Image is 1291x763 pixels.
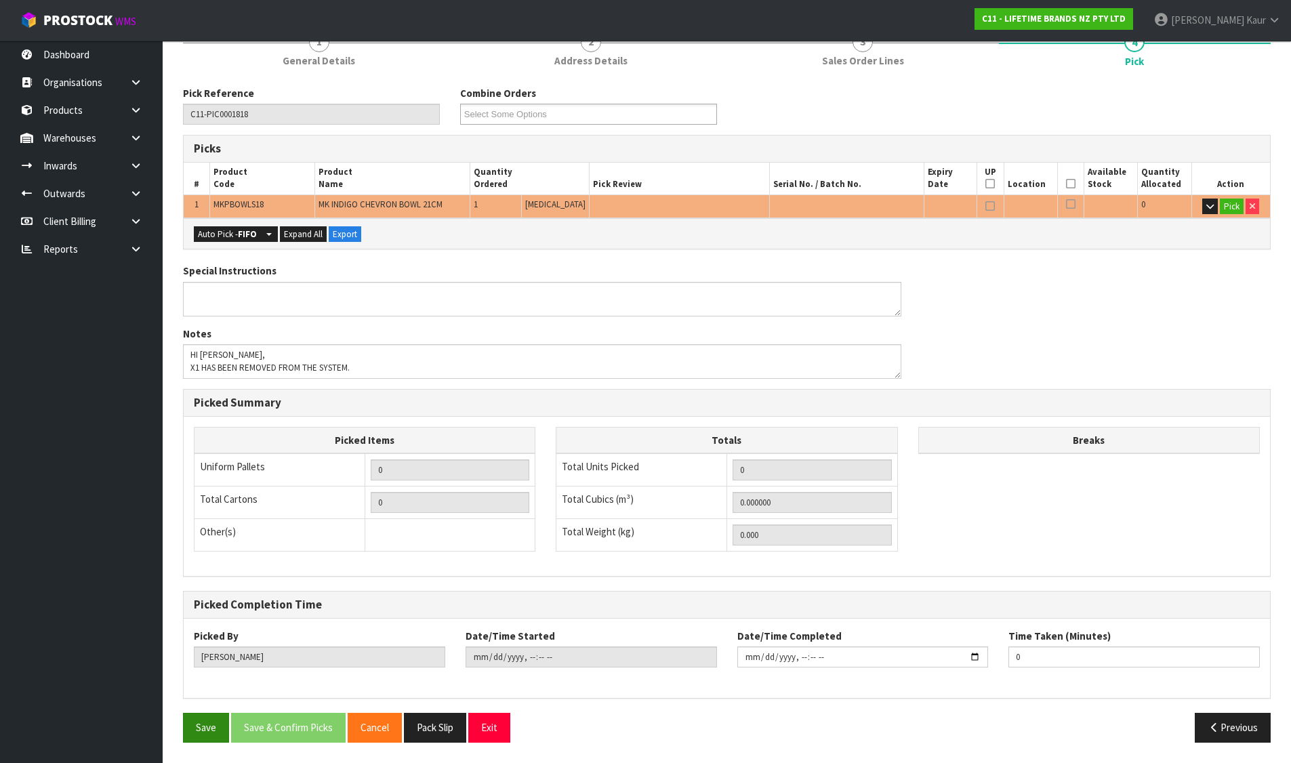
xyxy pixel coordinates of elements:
[1124,32,1145,52] span: 4
[853,32,873,52] span: 3
[194,598,1260,611] h3: Picked Completion Time
[231,713,346,742] button: Save & Confirm Picks
[1171,14,1244,26] span: [PERSON_NAME]
[184,163,210,194] th: #
[556,453,727,487] td: Total Units Picked
[194,396,1260,409] h3: Picked Summary
[43,12,112,29] span: ProStock
[183,264,276,278] label: Special Instructions
[194,226,261,243] button: Auto Pick -FIFO
[183,327,211,341] label: Notes
[210,163,315,194] th: Product Code
[1191,163,1270,194] th: Action
[1008,629,1111,643] label: Time Taken (Minutes)
[982,13,1126,24] strong: C11 - LIFETIME BRANDS NZ PTY LTD
[554,54,628,68] span: Address Details
[183,76,1271,753] span: Pick
[1125,54,1144,68] span: Pick
[474,199,478,210] span: 1
[194,629,239,643] label: Picked By
[556,487,727,519] td: Total Cubics (m³)
[283,54,355,68] span: General Details
[468,713,510,742] button: Exit
[371,492,530,513] input: OUTERS TOTAL = CTN
[460,86,536,100] label: Combine Orders
[319,199,443,210] span: MK INDIGO CHEVRON BOWL 21CM
[284,228,323,240] span: Expand All
[315,163,470,194] th: Product Name
[590,163,770,194] th: Pick Review
[194,646,445,667] input: Picked By
[1138,163,1191,194] th: Quantity Allocated
[977,163,1004,194] th: UP
[280,226,327,243] button: Expand All
[525,199,586,210] span: [MEDICAL_DATA]
[822,54,904,68] span: Sales Order Lines
[329,226,361,243] button: Export
[194,142,717,155] h3: Picks
[770,163,924,194] th: Serial No. / Batch No.
[194,519,365,552] td: Other(s)
[371,459,530,480] input: UNIFORM P LINES
[466,629,555,643] label: Date/Time Started
[1004,163,1057,194] th: Location
[581,32,601,52] span: 2
[194,453,365,487] td: Uniform Pallets
[1195,713,1271,742] button: Previous
[183,713,229,742] button: Save
[183,86,254,100] label: Pick Reference
[20,12,37,28] img: cube-alt.png
[737,629,842,643] label: Date/Time Completed
[924,163,977,194] th: Expiry Date
[556,519,727,552] td: Total Weight (kg)
[1008,646,1260,667] input: Time Taken
[975,8,1133,30] a: C11 - LIFETIME BRANDS NZ PTY LTD
[1246,14,1266,26] span: Kaur
[309,32,329,52] span: 1
[194,427,535,453] th: Picked Items
[238,228,257,240] strong: FIFO
[1220,199,1244,215] button: Pick
[194,199,199,210] span: 1
[115,15,136,28] small: WMS
[1084,163,1137,194] th: Available Stock
[556,427,897,453] th: Totals
[404,713,466,742] button: Pack Slip
[1141,199,1145,210] span: 0
[918,427,1259,453] th: Breaks
[194,487,365,519] td: Total Cartons
[348,713,402,742] button: Cancel
[213,199,264,210] span: MKPBOWLS18
[470,163,590,194] th: Quantity Ordered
